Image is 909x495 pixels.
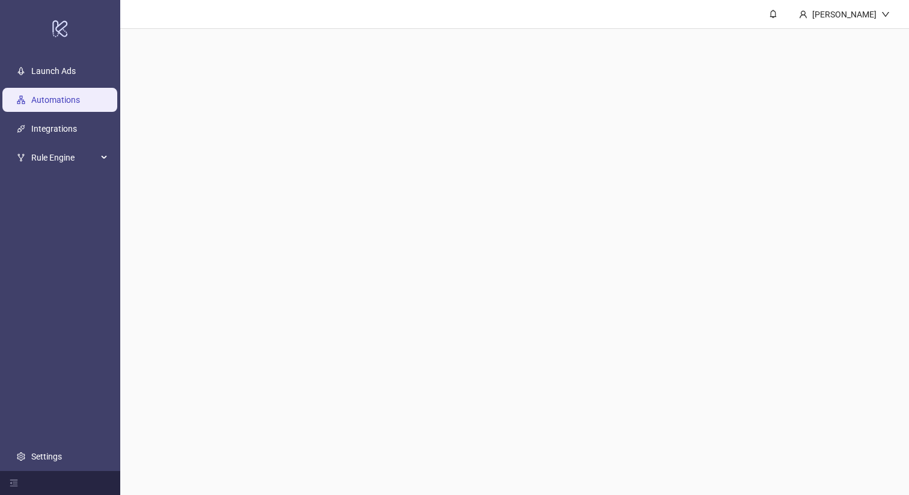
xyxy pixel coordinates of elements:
span: menu-fold [10,479,18,487]
span: bell [769,10,777,18]
span: Rule Engine [31,146,97,170]
div: [PERSON_NAME] [807,8,881,21]
a: Integrations [31,124,77,134]
span: user [799,10,807,19]
span: down [881,10,890,19]
span: fork [17,153,25,162]
a: Automations [31,95,80,105]
a: Settings [31,452,62,461]
a: Launch Ads [31,66,76,76]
